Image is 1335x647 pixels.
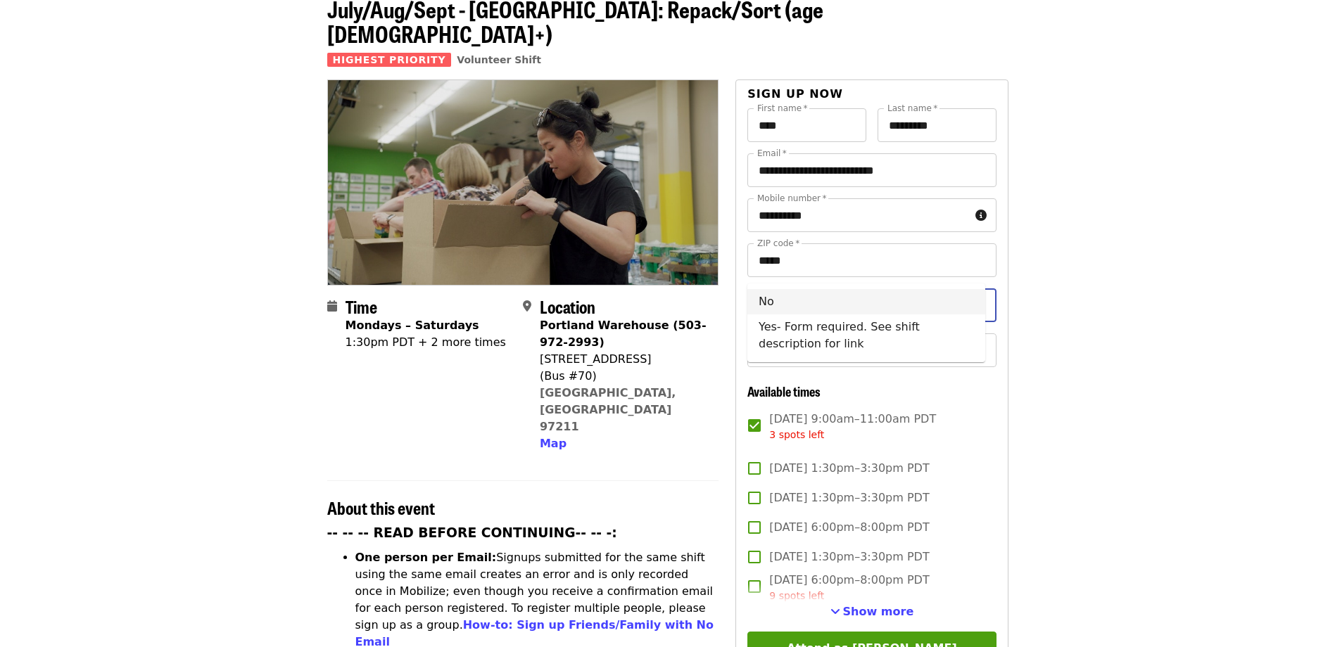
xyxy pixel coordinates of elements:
[887,104,937,113] label: Last name
[540,294,595,319] span: Location
[747,153,996,187] input: Email
[757,149,787,158] label: Email
[747,87,843,101] span: Sign up now
[769,549,929,565] span: [DATE] 1:30pm–3:30pm PDT
[769,572,929,603] span: [DATE] 6:00pm–8:00pm PDT
[328,80,719,284] img: July/Aug/Sept - Portland: Repack/Sort (age 8+) organized by Oregon Food Bank
[747,382,821,400] span: Available times
[355,551,497,564] strong: One person per Email:
[747,289,985,314] li: No
[757,239,799,248] label: ZIP code
[457,54,541,65] a: Volunteer Shift
[769,519,929,536] span: [DATE] 6:00pm–8:00pm PDT
[327,53,452,67] span: Highest Priority
[540,368,707,385] div: (Bus #70)
[972,295,992,315] button: Close
[747,198,969,232] input: Mobile number
[523,300,531,313] i: map-marker-alt icon
[540,319,707,349] strong: Portland Warehouse (503-972-2993)
[769,460,929,477] span: [DATE] 1:30pm–3:30pm PDT
[769,489,929,506] span: [DATE] 1:30pm–3:30pm PDT
[975,209,987,222] i: circle-info icon
[346,319,479,332] strong: Mondays – Saturdays
[769,590,824,601] span: 9 spots left
[346,334,506,351] div: 1:30pm PDT + 2 more times
[747,314,985,357] li: Yes- Form required. See shift description for link
[747,108,866,142] input: First name
[843,605,914,618] span: Show more
[327,495,435,520] span: About this event
[757,194,826,203] label: Mobile number
[540,351,707,368] div: [STREET_ADDRESS]
[327,300,337,313] i: calendar icon
[540,386,676,433] a: [GEOGRAPHIC_DATA], [GEOGRAPHIC_DATA] 97211
[327,525,617,540] strong: -- -- -- READ BEFORE CONTINUING-- -- -:
[878,108,996,142] input: Last name
[769,429,824,440] span: 3 spots left
[830,603,914,620] button: See more timeslots
[757,104,808,113] label: First name
[747,243,996,277] input: ZIP code
[769,411,936,442] span: [DATE] 9:00am–11:00am PDT
[540,437,567,450] span: Map
[346,294,377,319] span: Time
[540,435,567,452] button: Map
